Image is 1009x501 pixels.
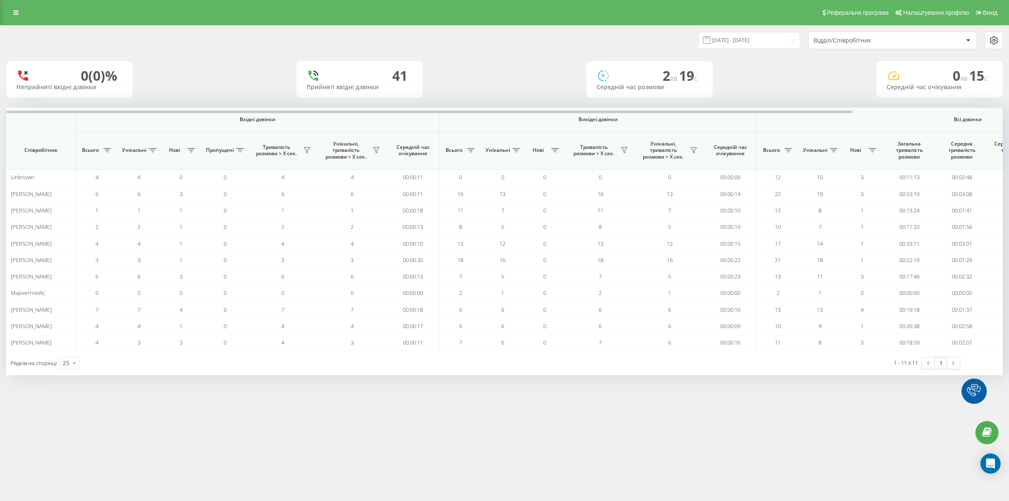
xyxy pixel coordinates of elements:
span: 3 [861,173,864,181]
span: Унікальні [122,147,146,154]
span: 7 [351,306,354,313]
span: 6 [95,273,98,280]
td: 00:17:46 [883,268,935,285]
span: 1 [351,207,354,214]
span: 19 [679,66,697,85]
span: 7 [459,339,462,346]
td: 00:00:11 [387,169,439,186]
span: 4 [281,322,284,330]
span: 6 [599,306,602,313]
span: [PERSON_NAME] [11,256,52,264]
span: 10 [775,223,781,231]
span: 4 [95,173,98,181]
span: [PERSON_NAME] [11,190,52,198]
span: Вихід [983,9,998,16]
span: 13 [775,273,781,280]
span: 7 [281,306,284,313]
span: 6 [501,322,504,330]
span: 3 [180,273,182,280]
span: 1 [861,256,864,264]
span: 0 [501,173,504,181]
span: 13 [457,240,463,247]
span: 1 [180,240,182,247]
td: 00:00:30 [387,252,439,268]
span: 3 [137,339,140,346]
span: хв [670,74,679,83]
span: Тривалість розмови > Х сек. [570,144,618,157]
span: c [984,74,988,83]
span: 6 [501,339,504,346]
span: 1 [501,289,504,297]
span: 0 [137,289,140,297]
span: 0 [224,173,227,181]
td: 00:00:10 [387,235,439,252]
td: 00:03:08 [935,186,988,202]
span: Пропущені [206,147,234,154]
span: 0 [543,339,546,346]
span: 17 [775,240,781,247]
span: 0 [224,207,227,214]
span: 19 [817,190,823,198]
td: 00:00:00 [704,169,757,186]
span: 3 [861,273,864,280]
span: 1 [137,207,140,214]
td: 00:00:18 [387,202,439,219]
span: 1 [180,207,182,214]
span: [PERSON_NAME] [11,273,52,280]
span: 0 [543,240,546,247]
span: Унікальні, тривалість розмови > Х сек. [639,140,687,160]
span: 0 [599,173,602,181]
span: Унікальні, тривалість розмови > Х сек. [322,140,370,160]
span: 0 [543,207,546,214]
span: 18 [597,256,603,264]
span: 2 [351,223,354,231]
td: 00:03:01 [935,235,988,252]
span: 5 [501,223,504,231]
span: 2 [137,223,140,231]
span: 3 [861,339,864,346]
span: 5 [668,273,671,280]
span: 6 [501,306,504,313]
span: Середня тривалість розмови [942,140,982,160]
span: 4 [180,306,182,313]
span: 10 [817,173,823,181]
span: [PERSON_NAME] [11,306,52,313]
span: 11 [457,207,463,214]
td: 00:00:14 [704,186,757,202]
span: 0 [224,289,227,297]
span: 21 [775,256,781,264]
td: 00:00:19 [704,219,757,235]
span: 3 [180,190,182,198]
span: 7 [95,306,98,313]
span: 0 [180,173,182,181]
span: Тривалість розмови > Х сек. [252,144,301,157]
span: Середній час очікування [393,144,433,157]
span: 12 [775,207,781,214]
span: 0 [543,322,546,330]
td: 00:11:33 [883,219,935,235]
span: 5 [668,223,671,231]
span: 4 [95,339,98,346]
span: 6 [281,273,284,280]
td: 00:18:59 [883,334,935,351]
span: 18 [457,256,463,264]
span: 0 [224,223,227,231]
span: 0 [224,256,227,264]
span: 4 [861,306,864,313]
span: Вихідні дзвінки [459,116,737,123]
span: 4 [351,240,354,247]
span: 6 [281,190,284,198]
span: 13 [817,306,823,313]
span: 4 [137,240,140,247]
span: 6 [668,306,671,313]
span: 4 [137,322,140,330]
span: Середній час очікування [711,144,750,157]
span: 5 [501,273,504,280]
td: 00:13:24 [883,202,935,219]
span: 14 [817,240,823,247]
span: 3 [180,339,182,346]
td: 00:00:00 [935,285,988,301]
div: Середній час очікування [887,84,993,91]
span: 4 [281,240,284,247]
div: 1 - 11 з 11 [894,358,918,367]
